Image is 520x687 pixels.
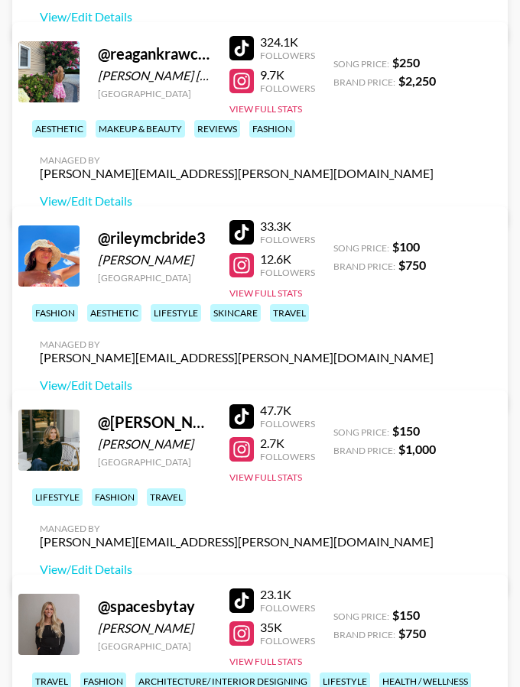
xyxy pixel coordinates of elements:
[260,34,315,50] div: 324.1K
[229,472,302,483] button: View Full Stats
[40,534,434,549] div: [PERSON_NAME][EMAIL_ADDRESS][PERSON_NAME][DOMAIN_NAME]
[98,597,211,616] div: @ spacesbytay
[229,656,302,667] button: View Full Stats
[260,50,315,61] div: Followers
[260,602,315,614] div: Followers
[260,587,315,602] div: 23.1K
[392,423,420,438] strong: $ 150
[270,304,309,322] div: travel
[260,251,315,267] div: 12.6K
[333,426,389,438] span: Song Price:
[98,640,211,652] div: [GEOGRAPHIC_DATA]
[98,44,211,63] div: @ reagankrawczyk
[98,228,211,248] div: @ rileymcbride3
[98,621,211,636] div: [PERSON_NAME]
[40,350,434,365] div: [PERSON_NAME][EMAIL_ADDRESS][PERSON_NAME][DOMAIN_NAME]
[398,442,436,456] strong: $ 1,000
[249,120,295,138] div: fashion
[151,304,201,322] div: lifestyle
[260,267,315,278] div: Followers
[98,272,211,284] div: [GEOGRAPHIC_DATA]
[260,234,315,245] div: Followers
[260,620,315,635] div: 35K
[210,304,261,322] div: skincare
[147,488,186,506] div: travel
[333,445,395,456] span: Brand Price:
[398,73,436,88] strong: $ 2,250
[260,436,315,451] div: 2.7K
[260,418,315,429] div: Followers
[40,166,434,181] div: [PERSON_NAME][EMAIL_ADDRESS][PERSON_NAME][DOMAIN_NAME]
[98,413,211,432] div: @ [PERSON_NAME].[PERSON_NAME]
[333,58,389,70] span: Song Price:
[40,154,434,166] div: Managed By
[392,608,420,622] strong: $ 150
[260,83,315,94] div: Followers
[96,120,185,138] div: makeup & beauty
[392,239,420,254] strong: $ 100
[229,287,302,299] button: View Full Stats
[32,488,83,506] div: lifestyle
[40,523,434,534] div: Managed By
[392,55,420,70] strong: $ 250
[194,120,240,138] div: reviews
[87,304,141,322] div: aesthetic
[40,9,434,24] a: View/Edit Details
[98,252,211,267] div: [PERSON_NAME]
[98,88,211,99] div: [GEOGRAPHIC_DATA]
[40,378,434,393] a: View/Edit Details
[92,488,138,506] div: fashion
[40,193,434,209] a: View/Edit Details
[333,261,395,272] span: Brand Price:
[260,403,315,418] div: 47.7K
[398,626,426,640] strong: $ 750
[32,120,86,138] div: aesthetic
[98,436,211,452] div: [PERSON_NAME]
[260,635,315,646] div: Followers
[40,562,434,577] a: View/Edit Details
[333,76,395,88] span: Brand Price:
[98,68,211,83] div: [PERSON_NAME] [PERSON_NAME]
[333,629,395,640] span: Brand Price:
[398,258,426,272] strong: $ 750
[260,219,315,234] div: 33.3K
[260,451,315,462] div: Followers
[260,67,315,83] div: 9.7K
[98,456,211,468] div: [GEOGRAPHIC_DATA]
[333,242,389,254] span: Song Price:
[32,304,78,322] div: fashion
[40,339,434,350] div: Managed By
[333,611,389,622] span: Song Price:
[229,103,302,115] button: View Full Stats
